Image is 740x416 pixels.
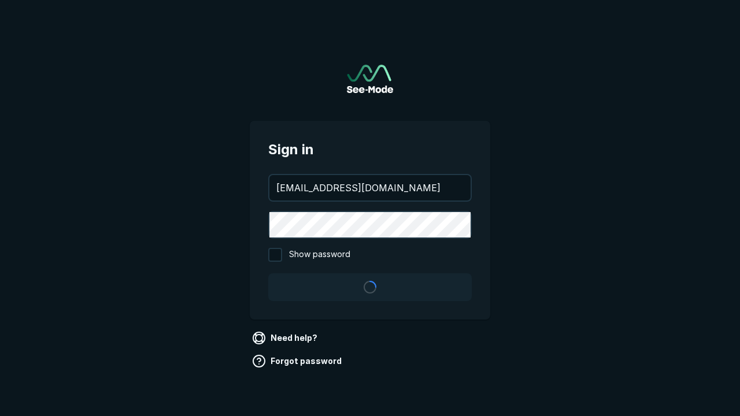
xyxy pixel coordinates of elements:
img: See-Mode Logo [347,65,393,93]
a: Go to sign in [347,65,393,93]
a: Forgot password [250,352,346,370]
span: Sign in [268,139,472,160]
a: Need help? [250,329,322,347]
input: your@email.com [269,175,471,200]
span: Show password [289,248,350,262]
